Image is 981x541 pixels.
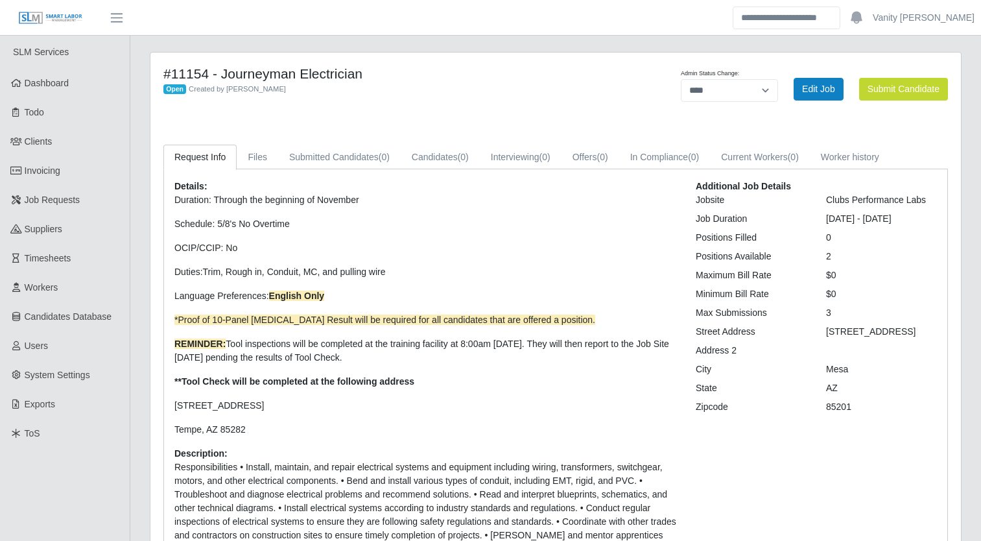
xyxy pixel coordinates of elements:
p: Tool inspections will be completed at the training facility at 8:00am [DATE]. They will then repo... [174,337,676,365]
div: 2 [816,250,947,263]
a: Submitted Candidates [278,145,401,170]
div: $0 [816,287,947,301]
a: Files [237,145,278,170]
span: Todo [25,107,44,117]
a: Current Workers [710,145,810,170]
span: Clients [25,136,53,147]
div: Street Address [686,325,816,339]
span: System Settings [25,370,90,380]
strong: **Tool Check will be completed at the following address [174,376,414,387]
span: Open [163,84,186,95]
div: Clubs Performance Labs [816,193,947,207]
b: Description: [174,448,228,459]
a: Interviewing [480,145,561,170]
p: Language Preferences: [174,289,676,303]
a: Request Info [163,145,237,170]
h4: #11154 - Journeyman Electrician [163,66,613,82]
button: Submit Candidate [859,78,948,101]
div: Maximum Bill Rate [686,269,816,282]
a: In Compliance [619,145,711,170]
span: Users [25,341,49,351]
div: [DATE] - [DATE] [816,212,947,226]
div: Zipcode [686,400,816,414]
span: Candidates Database [25,311,112,322]
div: 0 [816,231,947,245]
span: *Proof of 10-Panel [MEDICAL_DATA] Result will be required for all candidates that are offered a p... [174,315,595,325]
span: (0) [788,152,799,162]
p: Duration: Through the beginning of November [174,193,676,207]
b: Details: [174,181,207,191]
span: Job Requests [25,195,80,205]
a: Candidates [401,145,480,170]
a: Worker history [810,145,890,170]
span: Suppliers [25,224,62,234]
div: [STREET_ADDRESS] [816,325,947,339]
div: AZ [816,381,947,395]
span: SLM Services [13,47,69,57]
p: Tempe, AZ 85282 [174,423,676,437]
span: (0) [688,152,699,162]
span: Timesheets [25,253,71,263]
span: (0) [458,152,469,162]
b: Additional Job Details [696,181,791,191]
span: Trim, Rough in, Conduit, MC, and pulling wire [203,267,386,277]
div: 3 [816,306,947,320]
span: Dashboard [25,78,69,88]
div: $0 [816,269,947,282]
span: Created by [PERSON_NAME] [189,85,286,93]
div: State [686,381,816,395]
div: Positions Available [686,250,816,263]
span: Exports [25,399,55,409]
div: Jobsite [686,193,816,207]
div: Max Submissions [686,306,816,320]
span: English Only [269,291,325,301]
span: (0) [539,152,550,162]
p: Schedule: 5/8's No Overtime [174,217,676,231]
span: (0) [597,152,608,162]
img: SLM Logo [18,11,83,25]
a: Vanity [PERSON_NAME] [873,11,975,25]
span: ToS [25,428,40,439]
span: Workers [25,282,58,293]
input: Search [733,6,840,29]
p: OCIP/CCIP: No [174,241,676,255]
div: Address 2 [686,344,816,357]
a: Edit Job [794,78,844,101]
div: Positions Filled [686,231,816,245]
div: Job Duration [686,212,816,226]
label: Admin Status Change: [681,69,739,78]
span: REMINDER: [174,339,226,349]
p: [STREET_ADDRESS] [174,399,676,413]
div: Minimum Bill Rate [686,287,816,301]
span: (0) [379,152,390,162]
span: Invoicing [25,165,60,176]
a: Offers [561,145,619,170]
div: City [686,363,816,376]
p: Duties: [174,265,676,279]
div: 85201 [816,400,947,414]
div: Mesa [816,363,947,376]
